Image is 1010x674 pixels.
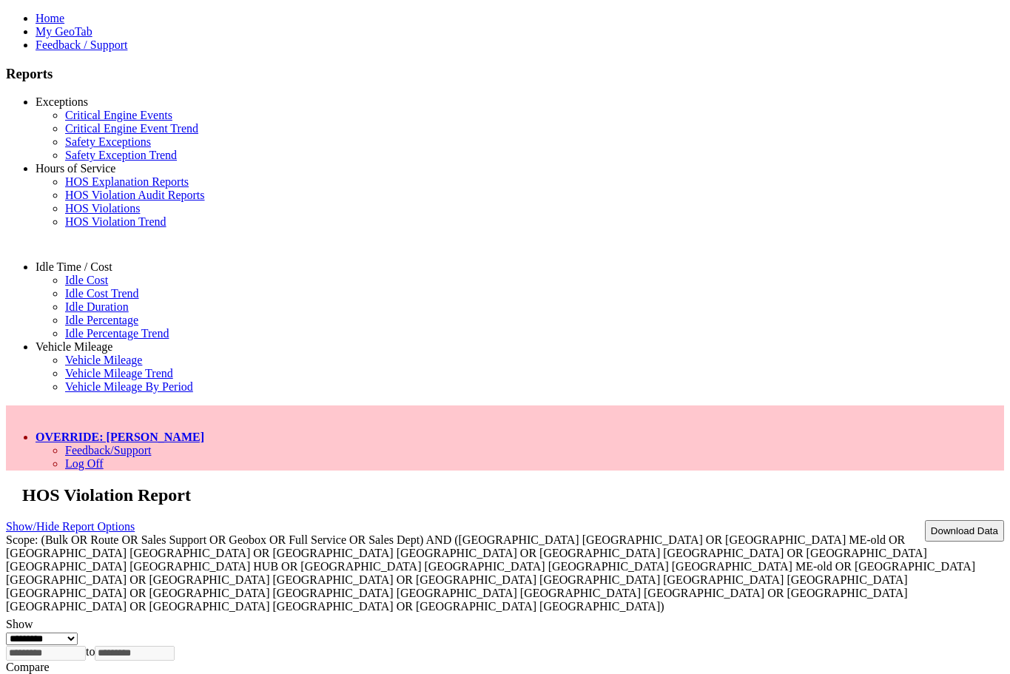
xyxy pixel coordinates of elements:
a: Home [36,12,64,24]
a: Idle Duration [65,300,129,313]
a: Feedback / Support [36,38,127,51]
a: Safety Exception Trend [65,149,177,161]
a: Feedback/Support [65,444,151,456]
a: Idle Percentage Trend [65,327,169,340]
label: Compare [6,661,50,673]
a: Vehicle Mileage By Period [65,380,193,393]
a: Hours of Service [36,162,115,175]
a: HOS Violation Trend [65,215,166,228]
a: Idle Cost [65,274,108,286]
a: Safety Exceptions [65,135,151,148]
a: HOS Violations [65,202,140,215]
a: HOS Violation Audit Reports [65,189,205,201]
a: Vehicle Mileage [65,354,142,366]
a: Show/Hide Report Options [6,516,135,536]
h2: HOS Violation Report [22,485,1004,505]
span: Scope: (Bulk OR Route OR Sales Support OR Geobox OR Full Service OR Sales Dept) AND ([GEOGRAPHIC_... [6,533,975,613]
a: Critical Engine Events [65,109,172,121]
button: Download Data [925,520,1004,542]
span: to [86,645,95,658]
a: Idle Time / Cost [36,260,112,273]
a: Critical Engine Event Trend [65,122,198,135]
a: My GeoTab [36,25,92,38]
a: OVERRIDE: [PERSON_NAME] [36,431,204,443]
a: Idle Percentage [65,314,138,326]
a: Vehicle Mileage [36,340,112,353]
label: Show [6,618,33,630]
h3: Reports [6,66,1004,82]
a: Exceptions [36,95,88,108]
a: Idle Cost Trend [65,287,139,300]
a: Log Off [65,457,104,470]
a: HOS Explanation Reports [65,175,189,188]
a: Vehicle Mileage Trend [65,367,173,380]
